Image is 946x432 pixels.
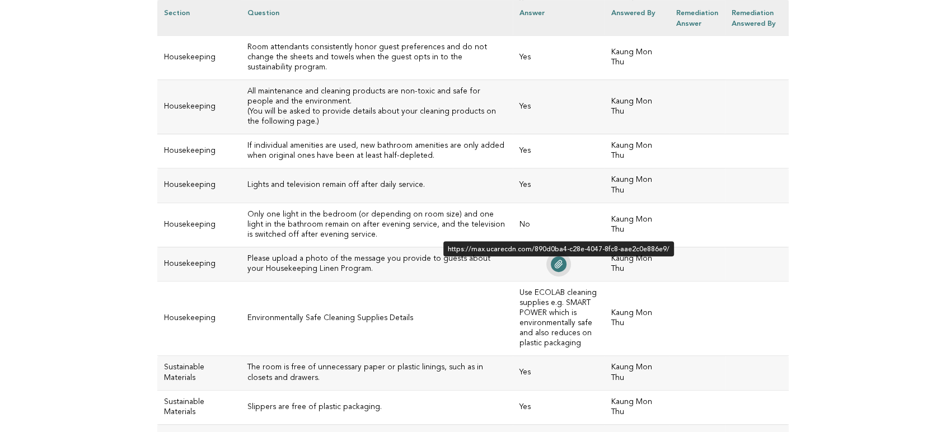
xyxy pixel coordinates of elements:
[157,203,241,247] td: Housekeeping
[247,363,507,383] h3: The room is free of unnecessary paper or plastic linings, such as in closets and drawers.
[247,87,507,107] h3: All maintenance and cleaning products are non-toxic and safe for people and the environment.
[513,281,605,355] td: Use ECOLAB cleaning supplies e.g. SMART POWER which is environmentally safe and also reduces on p...
[247,180,507,190] h3: Lights and television remain off after daily service.
[605,35,669,79] td: Kaung Mon Thu
[157,390,241,424] td: Sustainable Materials
[157,168,241,203] td: Housekeeping
[605,247,669,281] td: Kaung Mon Thu
[513,35,605,79] td: Yes
[513,79,605,134] td: Yes
[157,247,241,281] td: Housekeeping
[247,107,507,127] p: (You will be asked to provide details about your cleaning products on the following page.)
[605,390,669,424] td: Kaung Mon Thu
[247,254,507,274] h3: Please upload a photo of the message you provide to guests about your Housekeeping Linen Program.
[605,281,669,355] td: Kaung Mon Thu
[605,203,669,247] td: Kaung Mon Thu
[157,281,241,355] td: Housekeeping
[513,356,605,390] td: Yes
[247,210,507,240] h3: Only one light in the bedroom (or depending on room size) and one light in the bathroom remain on...
[247,43,507,73] h3: Room attendants consistently honor guest preferences and do not change the sheets and towels when...
[157,35,241,79] td: Housekeeping
[247,313,507,323] p: Environmentally Safe Cleaning Supplies Details
[247,141,507,161] h3: If individual amenities are used, new bathroom amenities are only added when original ones have b...
[247,402,507,412] h3: Slippers are free of plastic packaging.
[157,356,241,390] td: Sustainable Materials
[513,134,605,168] td: Yes
[157,79,241,134] td: Housekeeping
[513,203,605,247] td: No
[605,134,669,168] td: Kaung Mon Thu
[605,356,669,390] td: Kaung Mon Thu
[513,168,605,203] td: Yes
[513,390,605,424] td: Yes
[605,168,669,203] td: Kaung Mon Thu
[157,134,241,168] td: Housekeeping
[605,79,669,134] td: Kaung Mon Thu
